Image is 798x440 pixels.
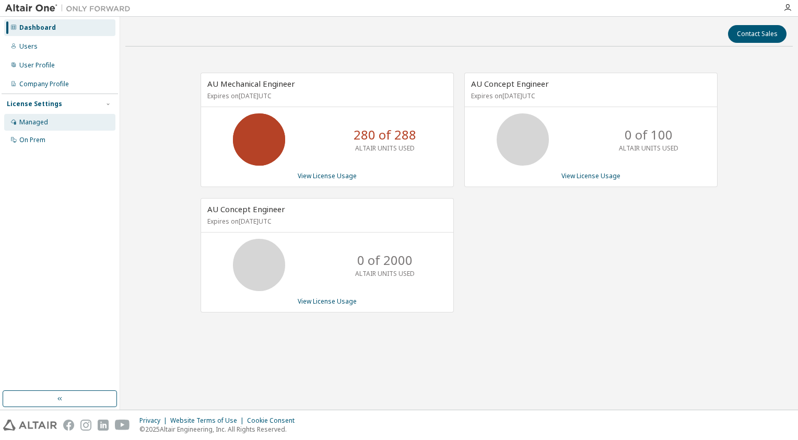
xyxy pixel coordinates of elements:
div: User Profile [19,61,55,70]
div: License Settings [7,100,62,108]
p: Expires on [DATE] UTC [207,91,444,100]
p: © 2025 Altair Engineering, Inc. All Rights Reserved. [139,425,301,434]
p: ALTAIR UNITS USED [355,269,415,278]
p: ALTAIR UNITS USED [619,144,678,153]
p: Expires on [DATE] UTC [207,217,444,226]
div: Website Terms of Use [170,416,247,425]
p: 0 of 100 [625,126,673,144]
p: Expires on [DATE] UTC [471,91,708,100]
p: 0 of 2000 [357,251,413,269]
div: Cookie Consent [247,416,301,425]
img: Altair One [5,3,136,14]
a: View License Usage [298,171,357,180]
div: Users [19,42,38,51]
a: View License Usage [298,297,357,306]
div: On Prem [19,136,45,144]
img: altair_logo.svg [3,420,57,431]
img: facebook.svg [63,420,74,431]
img: linkedin.svg [98,420,109,431]
div: Company Profile [19,80,69,88]
a: View License Usage [561,171,620,180]
p: ALTAIR UNITS USED [355,144,415,153]
span: AU Concept Engineer [207,204,285,214]
p: 280 of 288 [354,126,416,144]
div: Privacy [139,416,170,425]
img: youtube.svg [115,420,130,431]
span: AU Concept Engineer [471,78,549,89]
div: Dashboard [19,24,56,32]
img: instagram.svg [80,420,91,431]
button: Contact Sales [728,25,787,43]
div: Managed [19,118,48,126]
span: AU Mechanical Engineer [207,78,295,89]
